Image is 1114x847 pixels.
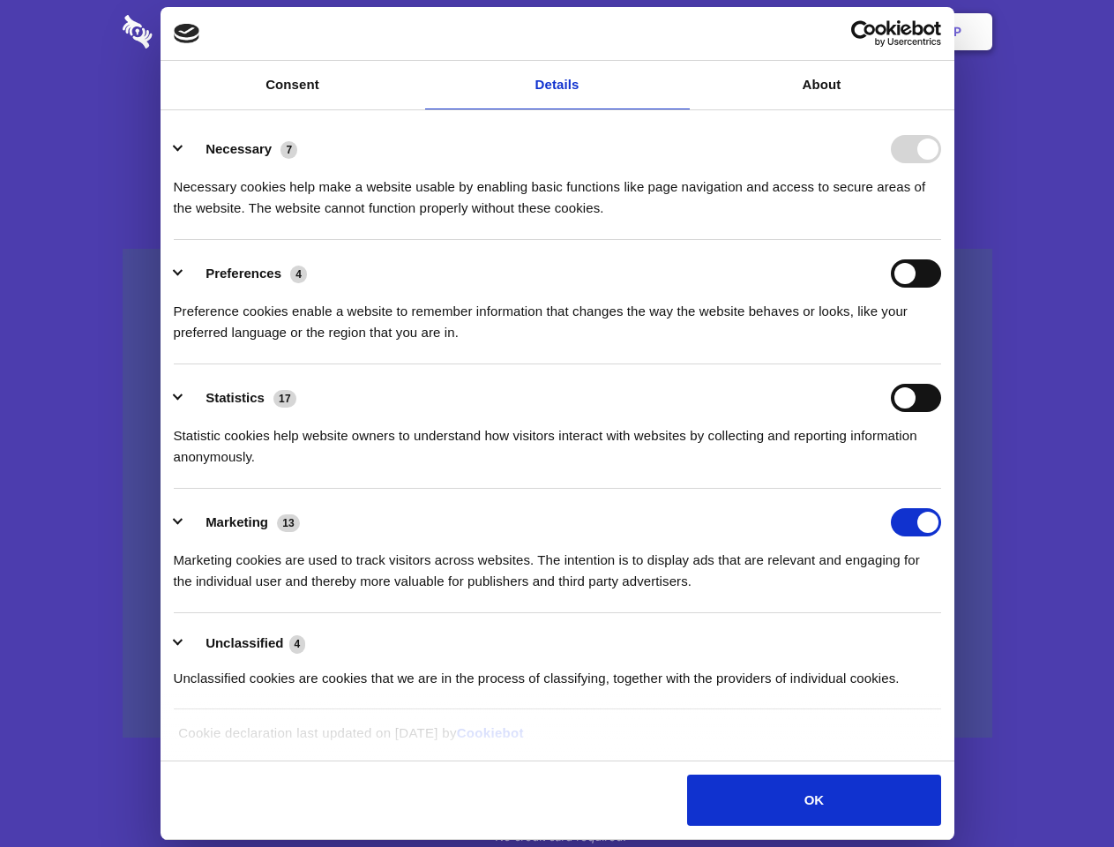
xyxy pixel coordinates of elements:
a: Usercentrics Cookiebot - opens in a new window [787,20,941,47]
div: Statistic cookies help website owners to understand how visitors interact with websites by collec... [174,412,941,468]
button: OK [687,775,940,826]
span: 4 [290,266,307,283]
iframe: Drift Widget Chat Controller [1026,759,1093,826]
h1: Eliminate Slack Data Loss. [123,79,992,143]
div: Cookie declaration last updated on [DATE] by [165,723,949,757]
span: 13 [277,514,300,532]
a: Wistia video thumbnail [123,249,992,738]
a: Consent [161,61,425,109]
div: Unclassified cookies are cookies that we are in the process of classifying, together with the pro... [174,655,941,689]
span: 17 [273,390,296,408]
label: Statistics [206,390,265,405]
span: 4 [289,635,306,653]
img: logo [174,24,200,43]
img: logo-wordmark-white-trans-d4663122ce5f474addd5e946df7df03e33cb6a1c49d2221995e7729f52c070b2.svg [123,15,273,49]
label: Necessary [206,141,272,156]
label: Marketing [206,514,268,529]
button: Marketing (13) [174,508,311,536]
a: Cookiebot [457,725,524,740]
a: Contact [715,4,796,59]
button: Preferences (4) [174,259,318,288]
a: Details [425,61,690,109]
div: Preference cookies enable a website to remember information that changes the way the website beha... [174,288,941,343]
a: Login [800,4,877,59]
a: Pricing [518,4,594,59]
label: Preferences [206,266,281,281]
button: Statistics (17) [174,384,308,412]
div: Marketing cookies are used to track visitors across websites. The intention is to display ads tha... [174,536,941,592]
h4: Auto-redaction of sensitive data, encrypted data sharing and self-destructing private chats. Shar... [123,161,992,219]
div: Necessary cookies help make a website usable by enabling basic functions like page navigation and... [174,163,941,219]
button: Necessary (7) [174,135,309,163]
a: About [690,61,954,109]
button: Unclassified (4) [174,633,317,655]
span: 7 [280,141,297,159]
